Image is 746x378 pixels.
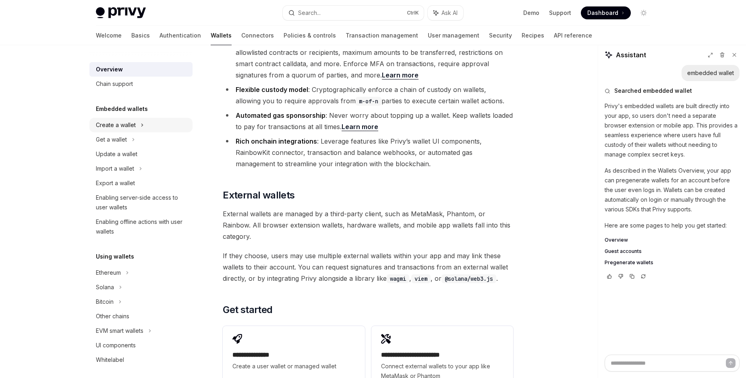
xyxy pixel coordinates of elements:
span: Searched embedded wallet [614,87,692,95]
a: Pregenerate wallets [605,259,740,266]
a: Update a wallet [89,147,193,161]
code: @solana/web3.js [441,274,496,283]
a: Chain support [89,77,193,91]
div: Enabling offline actions with user wallets [96,217,188,236]
button: Send message [726,358,736,368]
div: embedded wallet [687,69,734,77]
div: Solana [96,282,114,292]
span: External wallets are managed by a third-party client, such as MetaMask, Phantom, or Rainbow. All ... [223,208,513,242]
strong: Automated gas sponsorship [236,111,325,119]
a: Guest accounts [605,248,740,255]
a: Export a wallet [89,176,193,190]
div: Enabling server-side access to user wallets [96,193,188,212]
a: Basics [131,26,150,45]
div: Get a wallet [96,135,127,144]
a: Learn more [342,123,378,131]
li: : Never worry about topping up a wallet. Keep wallets loaded to pay for transactions at all times. [223,110,513,132]
span: Ctrl K [407,10,419,16]
button: Ask AI [428,6,463,20]
li: : Cryptographically enforce a chain of custody on wallets, allowing you to require approvals from... [223,84,513,107]
div: Bitcoin [96,297,114,307]
p: As described in the Wallets Overview, your app can pregenerate wallets for an account before the ... [605,166,740,214]
a: API reference [554,26,592,45]
a: Welcome [96,26,122,45]
button: Search...CtrlK [283,6,424,20]
a: Authentication [160,26,201,45]
button: Searched embedded wallet [605,87,740,95]
a: User management [428,26,479,45]
li: : Leverage features like Privy’s wallet UI components, RainbowKit connector, transaction and bala... [223,136,513,169]
div: Export a wallet [96,178,135,188]
div: Search... [298,8,321,18]
a: Other chains [89,309,193,324]
p: Privy's embedded wallets are built directly into your app, so users don't need a separate browser... [605,101,740,159]
code: wagmi [387,274,409,283]
span: Guest accounts [605,248,642,255]
code: viem [411,274,431,283]
p: Here are some pages to help you get started: [605,221,740,230]
div: Chain support [96,79,133,89]
span: Ask AI [441,9,458,17]
div: Create a wallet [96,120,136,130]
a: UI components [89,338,193,353]
h5: Using wallets [96,252,134,261]
span: Dashboard [587,9,618,17]
span: Assistant [616,50,646,60]
span: If they choose, users may use multiple external wallets within your app and may link these wallet... [223,250,513,284]
div: Import a wallet [96,164,134,173]
strong: Rich onchain integrations [236,137,317,145]
a: Learn more [382,71,419,79]
span: Get started [223,303,272,316]
a: Overview [89,62,193,77]
a: Transaction management [346,26,418,45]
a: Support [549,9,571,17]
a: Security [489,26,512,45]
a: Enabling offline actions with user wallets [89,215,193,239]
div: Update a wallet [96,149,137,159]
code: m-of-n [356,97,381,106]
a: Overview [605,237,740,243]
div: Whitelabel [96,355,124,365]
img: light logo [96,7,146,19]
strong: Flexible custody model [236,86,308,94]
div: Ethereum [96,268,121,278]
a: Recipes [522,26,544,45]
h5: Embedded wallets [96,104,148,114]
a: Whitelabel [89,353,193,367]
div: Other chains [96,311,129,321]
span: External wallets [223,189,294,202]
a: Dashboard [581,6,631,19]
a: Enabling server-side access to user wallets [89,190,193,215]
span: Overview [605,237,628,243]
a: Wallets [211,26,232,45]
a: Connectors [241,26,274,45]
a: Policies & controls [284,26,336,45]
button: Toggle dark mode [637,6,650,19]
div: Overview [96,65,123,74]
li: : Enforce granular policies what actions a wallet can take, set allowlisted contracts or recipien... [223,36,513,81]
div: UI components [96,340,136,350]
a: Demo [523,9,539,17]
span: Create a user wallet or managed wallet [232,361,355,371]
span: Pregenerate wallets [605,259,653,266]
div: EVM smart wallets [96,326,143,336]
